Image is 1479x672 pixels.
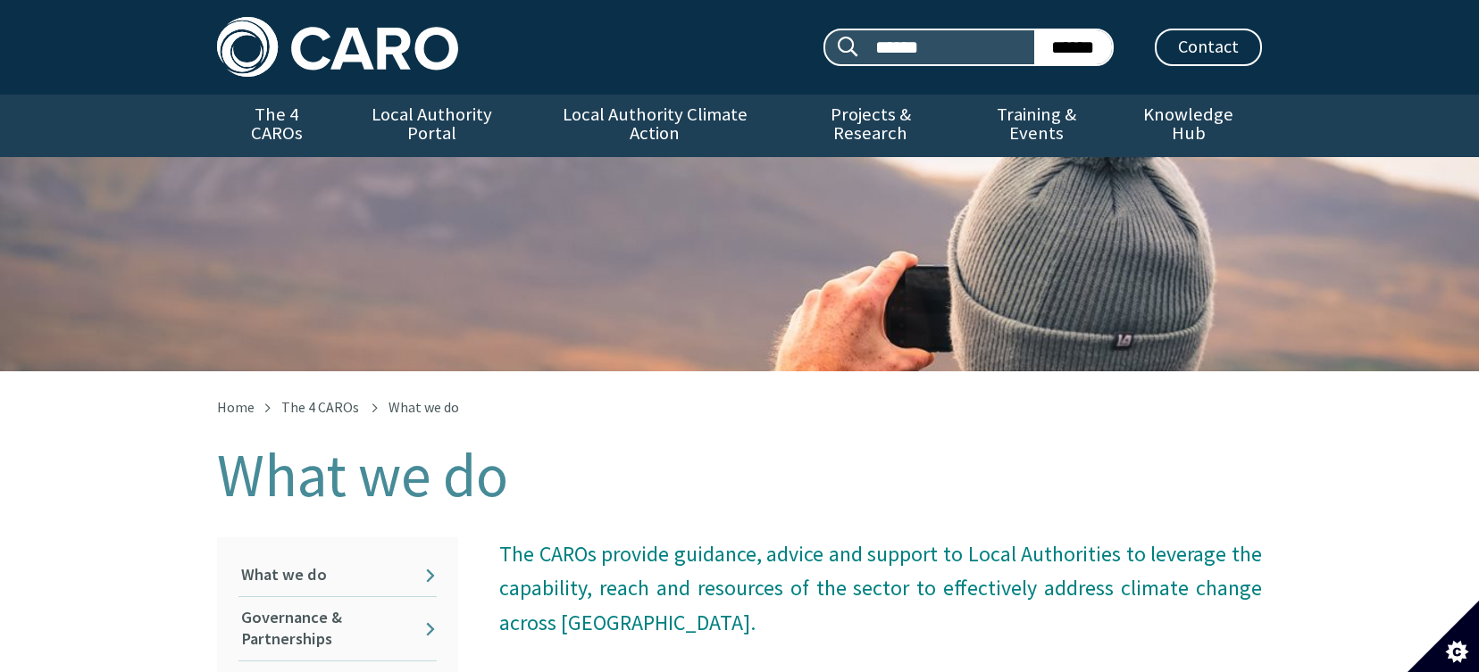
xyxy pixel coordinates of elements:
span: The CAROs provide guidance, advice and support to Local Authorities to leverage the capability, r... [499,540,1262,636]
span: What we do [389,398,459,416]
a: The 4 CAROs [217,95,336,157]
a: What we do [238,554,437,596]
img: Caro logo [217,17,458,77]
a: Home [217,398,255,416]
a: Training & Events [958,95,1115,157]
a: Local Authority Portal [336,95,527,157]
a: Governance & Partnerships [238,597,437,660]
h1: What we do [217,443,1262,509]
a: Local Authority Climate Action [527,95,781,157]
a: Knowledge Hub [1116,95,1262,157]
a: Contact [1155,29,1262,66]
a: Projects & Research [782,95,959,157]
button: Set cookie preferences [1408,601,1479,672]
a: The 4 CAROs [281,398,359,416]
